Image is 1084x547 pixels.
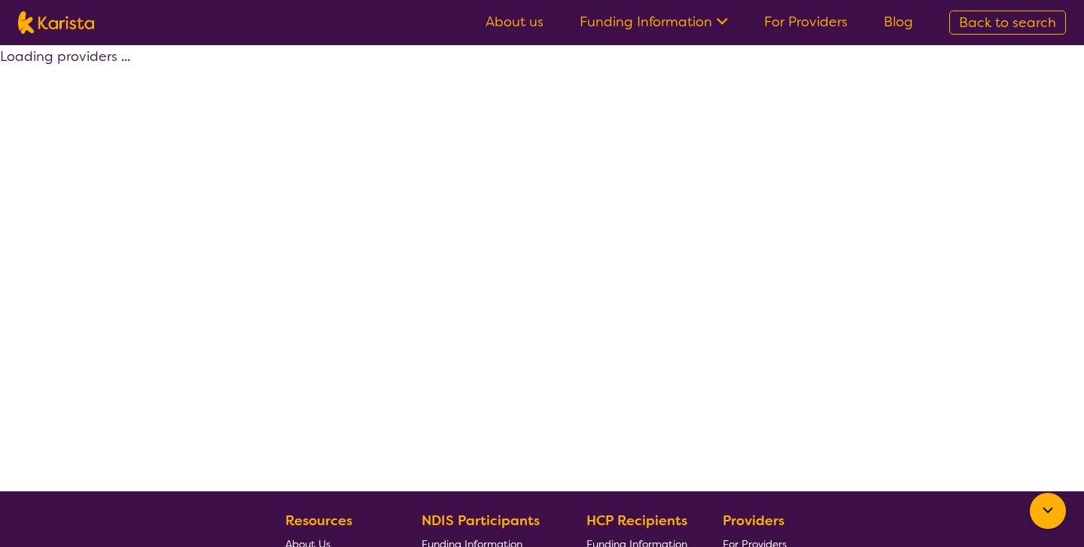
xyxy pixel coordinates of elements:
b: Resources [285,512,352,530]
a: About us [486,13,544,31]
a: For Providers [764,13,848,31]
a: Funding Information [580,13,728,31]
b: HCP Recipients [586,512,687,530]
b: NDIS Participants [422,512,540,530]
img: Karista logo [18,11,94,34]
a: Blog [884,13,913,31]
b: Providers [723,512,784,530]
span: Back to search [959,14,1056,32]
a: Back to search [949,11,1066,35]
